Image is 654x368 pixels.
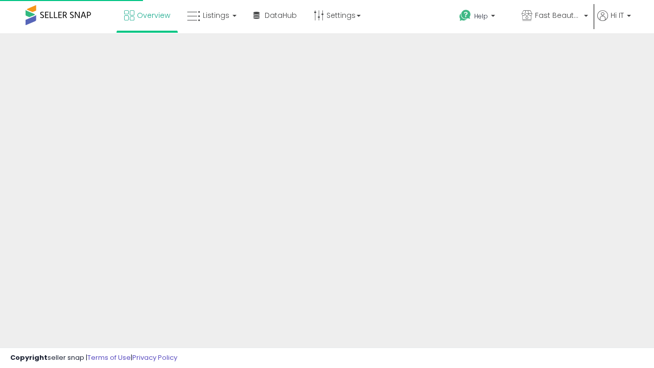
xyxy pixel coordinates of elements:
[10,353,177,363] div: seller snap | |
[611,10,624,20] span: Hi IT
[87,353,131,362] a: Terms of Use
[459,9,472,22] i: Get Help
[265,10,297,20] span: DataHub
[535,10,581,20] span: Fast Beauty ([GEOGRAPHIC_DATA])
[137,10,170,20] span: Overview
[474,12,488,20] span: Help
[597,10,631,33] a: Hi IT
[132,353,177,362] a: Privacy Policy
[203,10,229,20] span: Listings
[10,353,48,362] strong: Copyright
[451,2,512,33] a: Help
